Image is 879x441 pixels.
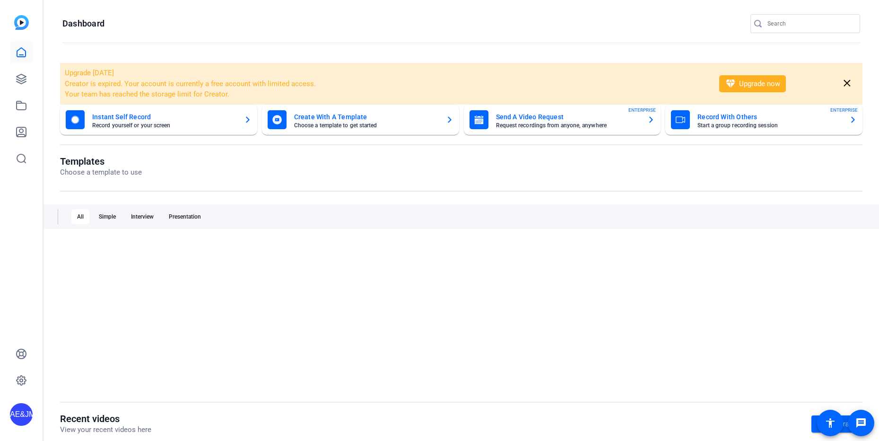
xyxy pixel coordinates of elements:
button: Create With A TemplateChoose a template to get started [262,105,459,135]
button: Instant Self RecordRecord yourself or your screen [60,105,257,135]
mat-icon: message [855,417,867,429]
mat-icon: close [841,78,853,89]
button: Send A Video RequestRequest recordings from anyone, anywhereENTERPRISE [464,105,661,135]
mat-card-title: Create With A Template [294,111,438,123]
div: Presentation [163,209,207,224]
div: AE&JMLDBRP [10,403,33,426]
mat-card-title: Instant Self Record [92,111,236,123]
h1: Dashboard [62,18,104,29]
li: Your team has reached the storage limit for Creator. [65,89,707,100]
span: ENTERPRISE [830,106,858,114]
mat-card-title: Send A Video Request [496,111,640,123]
button: Record With OthersStart a group recording sessionENTERPRISE [665,105,862,135]
mat-icon: accessibility [825,417,836,429]
div: All [71,209,89,224]
mat-card-subtitle: Record yourself or your screen [92,123,236,128]
div: Interview [125,209,159,224]
mat-card-subtitle: Request recordings from anyone, anywhere [496,123,640,128]
a: Go to library [811,415,862,432]
li: Creator is expired. Your account is currently a free account with limited access. [65,79,707,89]
h1: Templates [60,156,142,167]
input: Search [767,18,853,29]
mat-card-title: Record With Others [697,111,842,123]
mat-icon: diamond [725,78,736,89]
p: View your recent videos here [60,424,151,435]
span: Upgrade [DATE] [65,69,114,77]
mat-card-subtitle: Choose a template to get started [294,123,438,128]
button: Upgrade now [719,75,786,92]
mat-card-subtitle: Start a group recording session [697,123,842,128]
span: ENTERPRISE [628,106,656,114]
img: blue-gradient.svg [14,15,29,30]
p: Choose a template to use [60,167,142,178]
div: Simple [93,209,122,224]
h1: Recent videos [60,413,151,424]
